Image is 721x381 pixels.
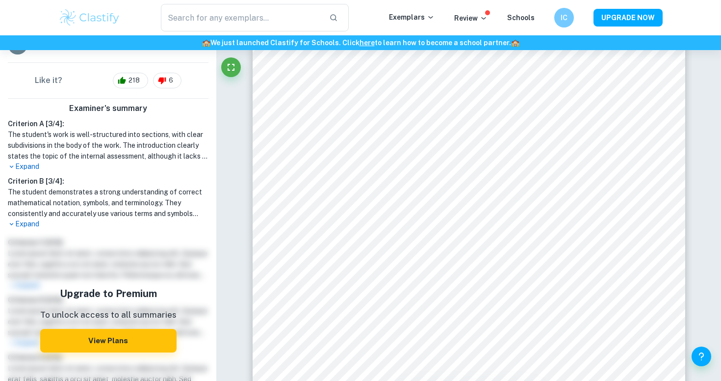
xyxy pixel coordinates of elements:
p: Expand [8,219,208,229]
a: Schools [507,14,535,22]
p: Expand [8,162,208,172]
div: 218 [113,73,148,88]
span: 🏫 [202,39,210,47]
h6: Criterion A [ 3 / 4 ]: [8,118,208,129]
h6: IC [559,12,570,23]
p: Exemplars [389,12,435,23]
a: here [360,39,375,47]
button: UPGRADE NOW [593,9,663,27]
h6: We just launched Clastify for Schools. Click to learn how to become a school partner. [2,37,719,48]
h6: Examiner's summary [4,103,212,114]
p: To unlock access to all summaries [40,309,177,322]
span: 6 [163,76,179,85]
h6: Like it? [35,75,62,86]
button: Fullscreen [221,57,241,77]
button: View Plans [40,329,177,353]
span: 218 [123,76,145,85]
button: IC [554,8,574,27]
h1: The student's work is well-structured into sections, with clear subdivisions in the body of the w... [8,129,208,162]
h1: The student demonstrates a strong understanding of correct mathematical notation, symbols, and te... [8,187,208,219]
h5: Upgrade to Premium [40,286,177,301]
button: Help and Feedback [692,347,711,366]
input: Search for any exemplars... [161,4,321,31]
h6: Criterion B [ 3 / 4 ]: [8,176,208,187]
p: Review [454,13,488,24]
div: 6 [153,73,181,88]
span: 🏫 [511,39,519,47]
img: Clastify logo [58,8,121,27]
